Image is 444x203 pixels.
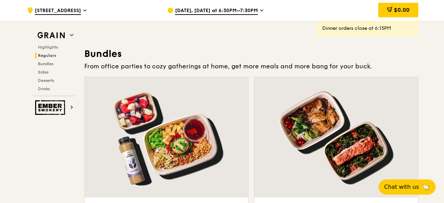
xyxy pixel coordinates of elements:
[394,7,410,13] span: $0.00
[38,45,58,50] span: Highlights
[84,61,418,71] div: From office parties to cozy gatherings at home, get more meals and more bang for your buck.
[38,61,53,66] span: Bundles
[38,53,56,58] span: Regulars
[379,179,436,195] button: Chat with us🦙
[38,70,48,75] span: Sides
[175,7,258,15] span: [DATE], [DATE] at 6:30PM–7:30PM
[35,29,67,42] img: Grain web logo
[322,25,413,32] div: Dinner orders close at 6:15PM
[38,86,50,91] span: Drinks
[35,100,67,115] img: Ember Smokery web logo
[84,48,418,60] h3: Bundles
[38,78,54,83] span: Desserts
[384,183,419,191] span: Chat with us
[422,183,430,191] span: 🦙
[35,7,81,15] span: [STREET_ADDRESS]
